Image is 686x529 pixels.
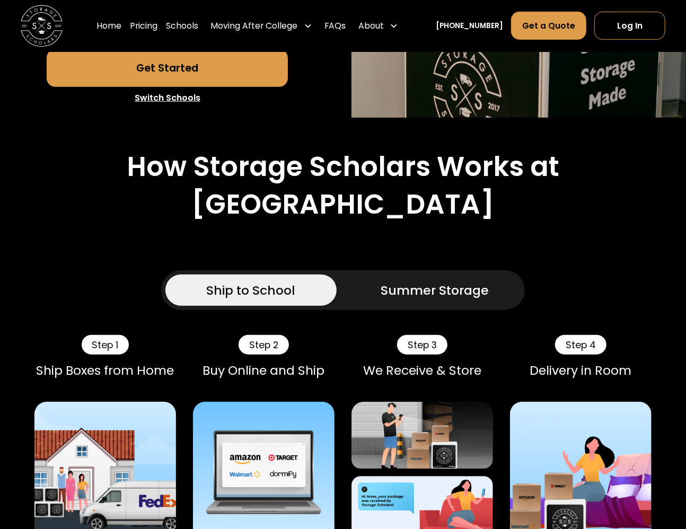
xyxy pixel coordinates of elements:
a: Log In [594,12,665,40]
a: Get a Quote [511,12,586,40]
div: Moving After College [210,20,297,32]
div: Step 3 [397,335,447,355]
div: About [354,12,402,41]
div: We Receive & Store [351,363,494,378]
div: About [358,20,384,32]
div: Delivery in Room [510,363,652,378]
img: Storage Scholars main logo [21,5,62,47]
div: Ship Boxes from Home [34,363,177,378]
div: Step 1 [82,335,129,355]
a: Get Started [47,49,288,87]
div: Step 2 [239,335,288,355]
a: Home [96,12,121,41]
h2: [GEOGRAPHIC_DATA] [192,188,495,221]
div: Buy Online and Ship [193,363,335,378]
div: Step 4 [555,335,606,355]
div: Ship to School [206,281,295,299]
a: Switch Schools [47,87,288,109]
h2: How Storage Scholars Works at [127,151,559,183]
a: Schools [166,12,198,41]
a: FAQs [324,12,346,41]
a: Pricing [130,12,157,41]
div: Summer Storage [381,281,489,299]
div: Moving After College [206,12,316,41]
a: [PHONE_NUMBER] [436,21,503,32]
